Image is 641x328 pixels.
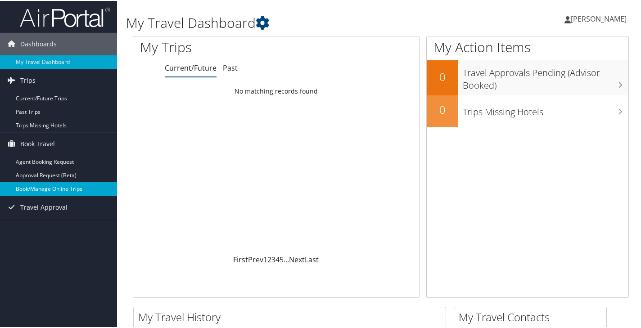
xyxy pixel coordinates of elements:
h1: My Trips [140,37,293,56]
h3: Trips Missing Hotels [463,100,628,117]
h1: My Action Items [427,37,628,56]
span: … [284,254,289,264]
a: First [233,254,248,264]
span: Book Travel [20,132,55,154]
a: 4 [275,254,280,264]
a: Last [305,254,319,264]
h2: My Travel Contacts [459,309,606,324]
h2: My Travel History [138,309,446,324]
a: 3 [271,254,275,264]
a: Next [289,254,305,264]
h1: My Travel Dashboard [126,13,466,31]
a: Prev [248,254,263,264]
a: [PERSON_NAME] [564,4,636,31]
h3: Travel Approvals Pending (Advisor Booked) [463,61,628,91]
span: Trips [20,68,36,91]
img: airportal-logo.png [20,6,110,27]
span: Travel Approval [20,195,68,218]
span: Dashboards [20,32,57,54]
a: 0Travel Approvals Pending (Advisor Booked) [427,59,628,94]
h2: 0 [427,68,458,84]
span: [PERSON_NAME] [571,13,627,23]
a: 0Trips Missing Hotels [427,94,628,126]
a: 5 [280,254,284,264]
a: Current/Future [165,62,217,72]
a: 2 [267,254,271,264]
a: 1 [263,254,267,264]
a: Past [223,62,238,72]
h2: 0 [427,101,458,117]
td: No matching records found [133,82,419,99]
